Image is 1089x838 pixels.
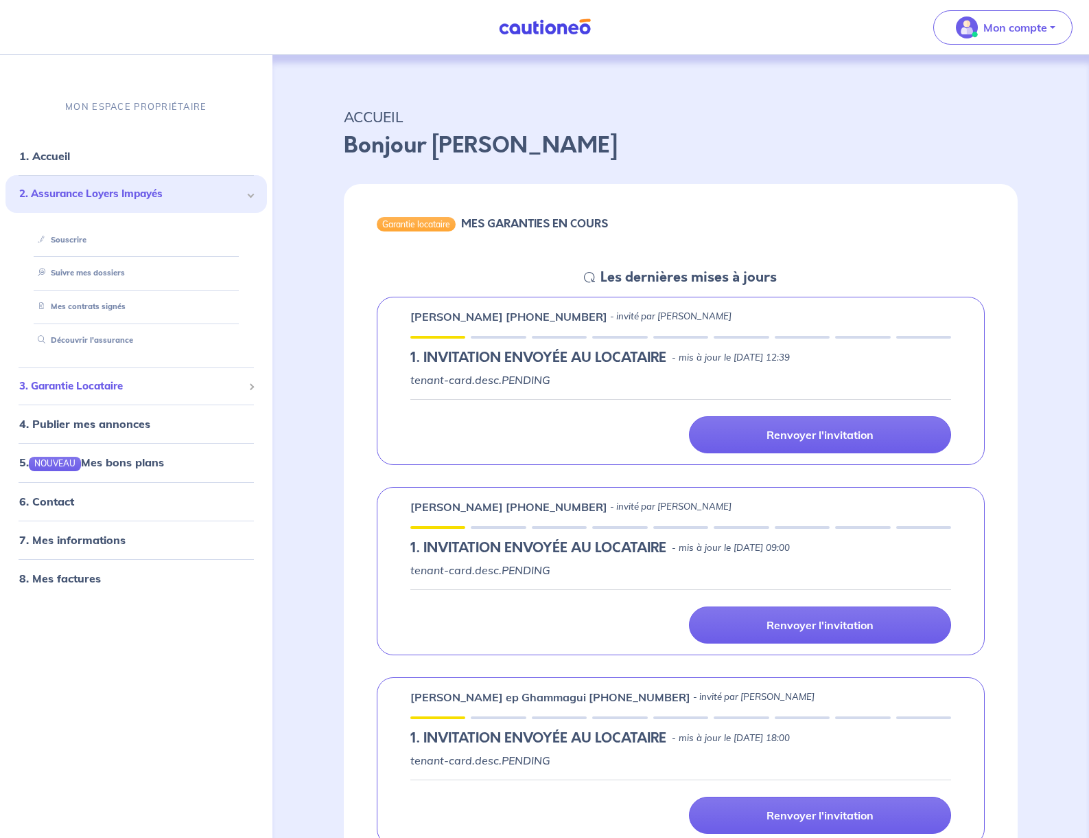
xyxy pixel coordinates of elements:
[5,373,267,400] div: 3. Garantie Locataire
[5,410,267,438] div: 4. Publier mes annonces
[672,351,790,365] p: - mis à jour le [DATE] 12:39
[689,416,951,453] a: Renvoyer l'invitation
[5,488,267,515] div: 6. Contact
[19,186,243,202] span: 2. Assurance Loyers Impayés
[22,295,250,318] div: Mes contrats signés
[410,372,951,388] p: tenant-card.desc.PENDING
[32,302,126,311] a: Mes contrats signés
[22,229,250,251] div: Souscrire
[693,690,815,704] p: - invité par [PERSON_NAME]
[410,752,951,769] p: tenant-card.desc.PENDING
[610,310,731,324] p: - invité par [PERSON_NAME]
[344,129,1018,162] p: Bonjour [PERSON_NAME]
[461,217,608,230] h6: MES GARANTIES EN COURS
[689,797,951,834] a: Renvoyer l'invitation
[32,235,86,245] a: Souscrire
[5,449,267,476] div: 5.NOUVEAUMes bons plans
[19,571,101,585] a: 8. Mes factures
[5,175,267,213] div: 2. Assurance Loyers Impayés
[32,335,133,345] a: Découvrir l'assurance
[766,428,874,442] p: Renvoyer l'invitation
[410,689,690,705] p: [PERSON_NAME] ep Ghammagui [PHONE_NUMBER]
[19,455,164,469] a: 5.NOUVEAUMes bons plans
[19,533,126,547] a: 7. Mes informations
[19,495,74,508] a: 6. Contact
[410,540,666,556] h5: 1.︎ INVITATION ENVOYÉE AU LOCATAIRE
[689,607,951,644] a: Renvoyer l'invitation
[5,526,267,554] div: 7. Mes informations
[410,562,951,578] p: tenant-card.desc.PENDING
[410,308,607,325] p: [PERSON_NAME] [PHONE_NUMBER]
[410,350,666,366] h5: 1.︎ INVITATION ENVOYÉE AU LOCATAIRE
[410,730,666,747] h5: 1.︎ INVITATION ENVOYÉE AU LOCATAIRE
[65,100,207,113] p: MON ESPACE PROPRIÉTAIRE
[766,808,874,822] p: Renvoyer l'invitation
[377,217,456,231] div: Garantie locataire
[672,732,790,745] p: - mis à jour le [DATE] 18:00
[5,565,267,592] div: 8. Mes factures
[19,149,70,163] a: 1. Accueil
[983,19,1047,36] p: Mon compte
[5,142,267,170] div: 1. Accueil
[22,262,250,284] div: Suivre mes dossiers
[344,104,1018,129] p: ACCUEIL
[410,540,951,556] div: state: PENDING, Context: IN-LANDLORD
[493,19,596,36] img: Cautioneo
[610,500,731,514] p: - invité par [PERSON_NAME]
[933,10,1073,45] button: illu_account_valid_menu.svgMon compte
[410,730,951,747] div: state: PENDING, Context: IN-LANDLORD
[22,329,250,352] div: Découvrir l'assurance
[19,378,243,394] span: 3. Garantie Locataire
[672,541,790,555] p: - mis à jour le [DATE] 09:00
[410,350,951,366] div: state: PENDING, Context: IN-LANDLORD
[600,269,777,286] h5: Les dernières mises à jours
[956,16,978,38] img: illu_account_valid_menu.svg
[19,417,150,431] a: 4. Publier mes annonces
[32,268,125,278] a: Suivre mes dossiers
[766,618,874,632] p: Renvoyer l'invitation
[410,499,607,515] p: [PERSON_NAME] [PHONE_NUMBER]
